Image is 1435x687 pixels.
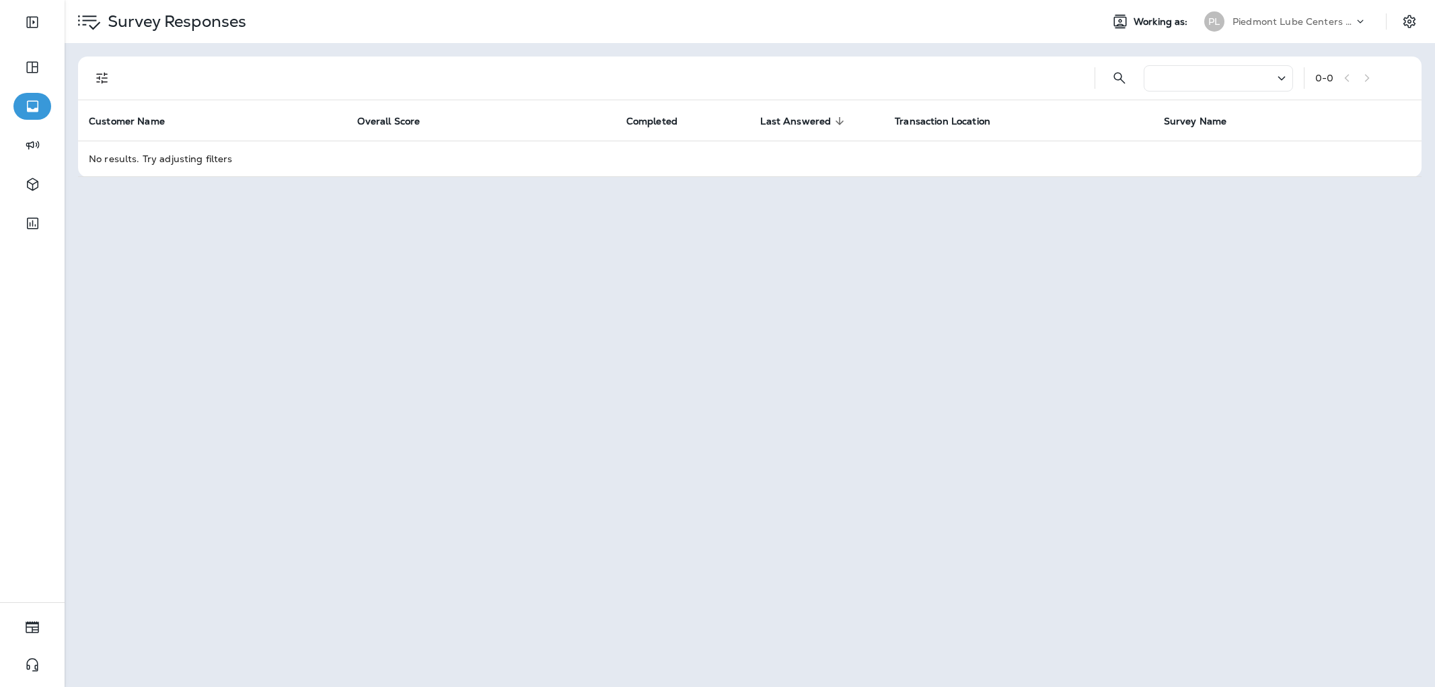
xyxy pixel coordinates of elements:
span: Last Answered [760,116,831,127]
span: Customer Name [89,116,165,127]
span: Completed [626,115,695,127]
span: Customer Name [89,115,182,127]
span: Overall Score [357,116,420,127]
span: Transaction Location [895,116,990,127]
p: Piedmont Lube Centers LLC [1232,16,1354,27]
button: Search Survey Responses [1106,65,1133,92]
span: Last Answered [760,115,848,127]
span: Survey Name [1164,115,1245,127]
button: Settings [1397,9,1422,34]
p: Survey Responses [102,11,246,32]
button: Expand Sidebar [13,9,51,36]
span: Completed [626,116,677,127]
td: No results. Try adjusting filters [78,141,1422,176]
span: Overall Score [357,115,437,127]
div: 0 - 0 [1315,73,1333,83]
div: PL [1204,11,1224,32]
span: Transaction Location [895,115,1008,127]
span: Working as: [1134,16,1191,28]
button: Filters [89,65,116,92]
span: Survey Name [1164,116,1227,127]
